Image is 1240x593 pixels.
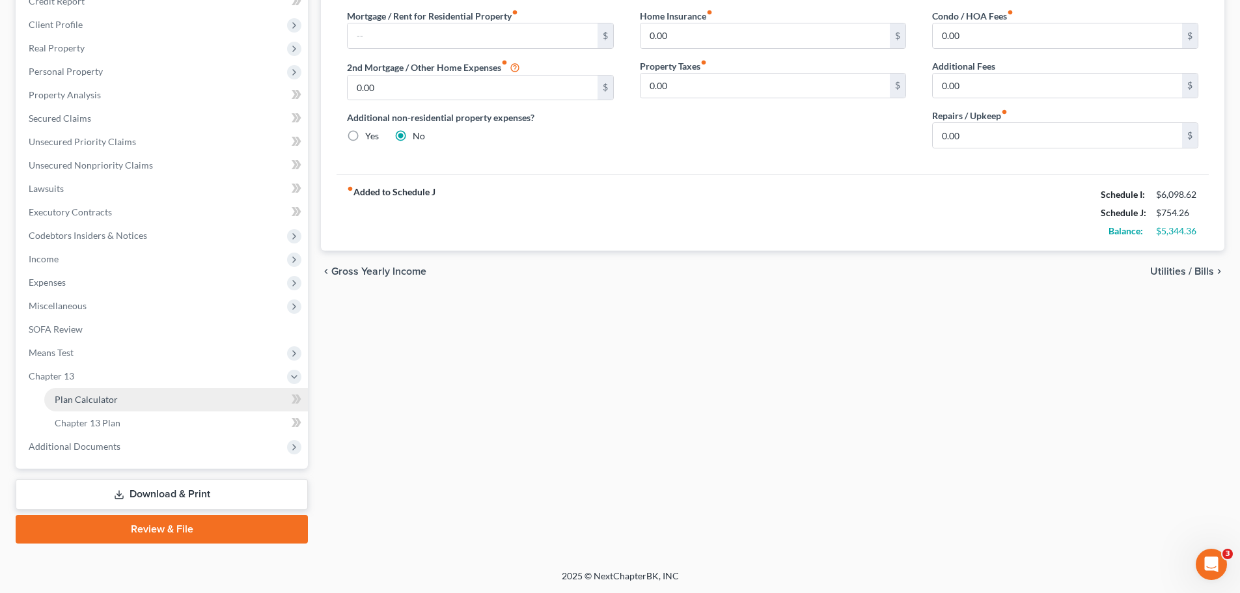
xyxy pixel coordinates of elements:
[1109,225,1143,236] strong: Balance:
[932,9,1013,23] label: Condo / HOA Fees
[933,123,1182,148] input: --
[29,42,85,53] span: Real Property
[29,324,83,335] span: SOFA Review
[18,107,308,130] a: Secured Claims
[347,186,353,192] i: fiber_manual_record
[29,253,59,264] span: Income
[347,59,520,75] label: 2nd Mortgage / Other Home Expenses
[16,479,308,510] a: Download & Print
[347,186,435,240] strong: Added to Schedule J
[1182,74,1198,98] div: $
[18,154,308,177] a: Unsecured Nonpriority Claims
[598,76,613,100] div: $
[1182,123,1198,148] div: $
[706,9,713,16] i: fiber_manual_record
[932,109,1008,122] label: Repairs / Upkeep
[365,130,379,143] label: Yes
[1156,225,1198,238] div: $5,344.36
[29,136,136,147] span: Unsecured Priority Claims
[932,59,995,73] label: Additional Fees
[501,59,508,66] i: fiber_manual_record
[1150,266,1214,277] span: Utilities / Bills
[29,89,101,100] span: Property Analysis
[641,23,890,48] input: --
[18,318,308,341] a: SOFA Review
[331,266,426,277] span: Gross Yearly Income
[321,266,331,277] i: chevron_left
[598,23,613,48] div: $
[1156,206,1198,219] div: $754.26
[1007,9,1013,16] i: fiber_manual_record
[18,200,308,224] a: Executory Contracts
[1222,549,1233,559] span: 3
[55,417,120,428] span: Chapter 13 Plan
[18,83,308,107] a: Property Analysis
[29,66,103,77] span: Personal Property
[18,177,308,200] a: Lawsuits
[1196,549,1227,580] iframe: Intercom live chat
[512,9,518,16] i: fiber_manual_record
[1001,109,1008,115] i: fiber_manual_record
[1156,188,1198,201] div: $6,098.62
[413,130,425,143] label: No
[29,347,74,358] span: Means Test
[321,266,426,277] button: chevron_left Gross Yearly Income
[29,113,91,124] span: Secured Claims
[347,111,613,124] label: Additional non-residential property expenses?
[1101,207,1146,218] strong: Schedule J:
[16,515,308,544] a: Review & File
[18,130,308,154] a: Unsecured Priority Claims
[29,19,83,30] span: Client Profile
[890,74,905,98] div: $
[29,300,87,311] span: Miscellaneous
[29,441,120,452] span: Additional Documents
[29,230,147,241] span: Codebtors Insiders & Notices
[1150,266,1224,277] button: Utilities / Bills chevron_right
[890,23,905,48] div: $
[44,411,308,435] a: Chapter 13 Plan
[1101,189,1145,200] strong: Schedule I:
[249,570,991,593] div: 2025 © NextChapterBK, INC
[29,206,112,217] span: Executory Contracts
[29,159,153,171] span: Unsecured Nonpriority Claims
[933,74,1182,98] input: --
[55,394,118,405] span: Plan Calculator
[347,9,518,23] label: Mortgage / Rent for Residential Property
[933,23,1182,48] input: --
[1182,23,1198,48] div: $
[640,59,707,73] label: Property Taxes
[29,277,66,288] span: Expenses
[348,23,597,48] input: --
[44,388,308,411] a: Plan Calculator
[700,59,707,66] i: fiber_manual_record
[1214,266,1224,277] i: chevron_right
[640,9,713,23] label: Home Insurance
[641,74,890,98] input: --
[29,183,64,194] span: Lawsuits
[348,76,597,100] input: --
[29,370,74,381] span: Chapter 13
